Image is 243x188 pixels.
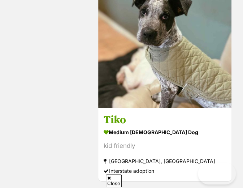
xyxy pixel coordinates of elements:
[98,108,231,181] a: Tiko medium [DEMOGRAPHIC_DATA] Dog kid friendly [GEOGRAPHIC_DATA], [GEOGRAPHIC_DATA] Interstate a...
[104,114,226,127] h3: Tiko
[104,141,226,151] div: kid friendly
[104,127,226,138] div: medium [DEMOGRAPHIC_DATA] Dog
[198,163,236,184] iframe: Help Scout Beacon - Open
[104,166,226,176] div: Interstate adoption
[106,174,122,187] span: Close
[104,157,226,166] div: [GEOGRAPHIC_DATA], [GEOGRAPHIC_DATA]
